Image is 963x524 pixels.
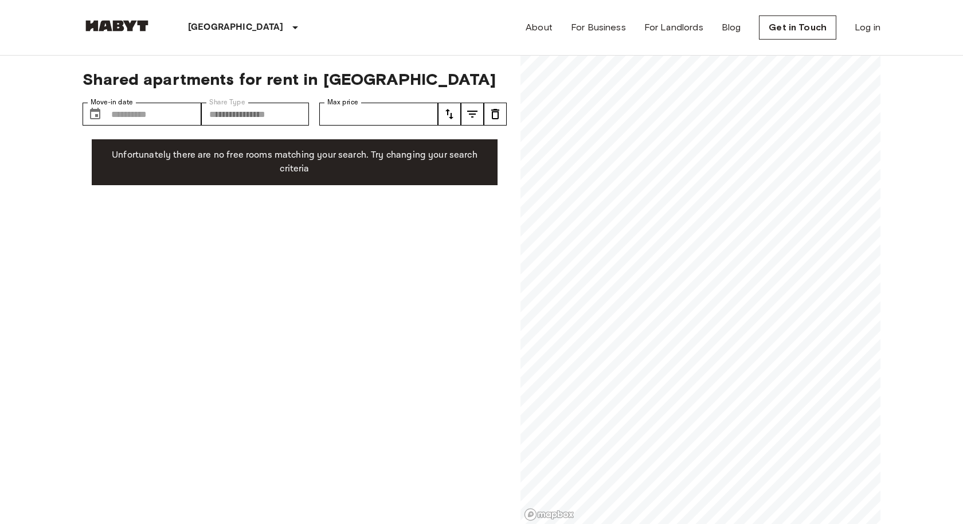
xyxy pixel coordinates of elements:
[526,21,553,34] a: About
[84,103,107,126] button: Choose date
[644,21,703,34] a: For Landlords
[759,15,836,40] a: Get in Touch
[461,103,484,126] button: tune
[327,97,358,107] label: Max price
[855,21,880,34] a: Log in
[524,508,574,521] a: Mapbox logo
[484,103,507,126] button: tune
[722,21,741,34] a: Blog
[83,20,151,32] img: Habyt
[438,103,461,126] button: tune
[91,97,133,107] label: Move-in date
[101,148,488,176] p: Unfortunately there are no free rooms matching your search. Try changing your search criteria
[83,69,507,89] span: Shared apartments for rent in [GEOGRAPHIC_DATA]
[188,21,284,34] p: [GEOGRAPHIC_DATA]
[209,97,245,107] label: Share Type
[571,21,626,34] a: For Business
